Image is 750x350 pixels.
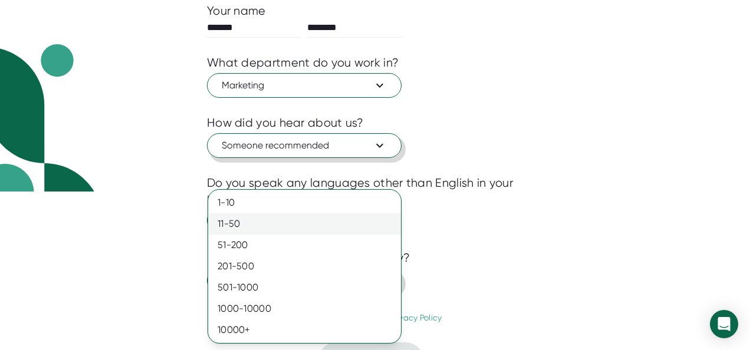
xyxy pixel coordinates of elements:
div: 501-1000 [208,277,401,298]
div: 51-200 [208,235,401,256]
div: 10000+ [208,319,401,341]
div: Open Intercom Messenger [710,310,738,338]
div: 1000-10000 [208,298,401,319]
div: 201-500 [208,256,401,277]
div: 1-10 [208,192,401,213]
div: 11-50 [208,213,401,235]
